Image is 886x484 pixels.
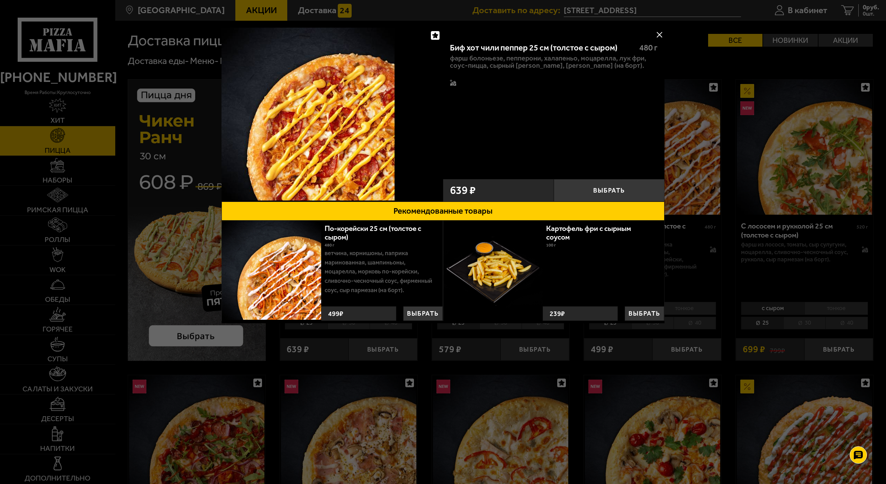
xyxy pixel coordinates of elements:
p: ветчина, корнишоны, паприка маринованная, шампиньоны, моцарелла, морковь по-корейски, сливочно-че... [325,249,437,295]
span: 100 г [546,243,556,248]
a: Картофель фри с сырным соусом [546,224,631,242]
strong: 239 ₽ [548,307,567,320]
a: По-корейски 25 см (толстое с сыром) [325,224,421,242]
button: Выбрать [554,179,664,202]
button: Выбрать [625,306,664,321]
a: Биф хот чили пеппер 25 см (толстое с сыром) [221,28,443,202]
span: 480 г [639,43,658,53]
strong: 499 ₽ [326,307,345,320]
span: 639 ₽ [450,185,476,196]
div: Биф хот чили пеппер 25 см (толстое с сыром) [450,43,632,53]
p: фарш болоньезе, пепперони, халапеньо, моцарелла, лук фри, соус-пицца, сырный [PERSON_NAME], [PERS... [450,55,658,69]
button: Выбрать [403,306,443,321]
button: Рекомендованные товары [221,202,664,221]
img: Биф хот чили пеппер 25 см (толстое с сыром) [221,28,395,201]
span: 480 г [325,243,334,248]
